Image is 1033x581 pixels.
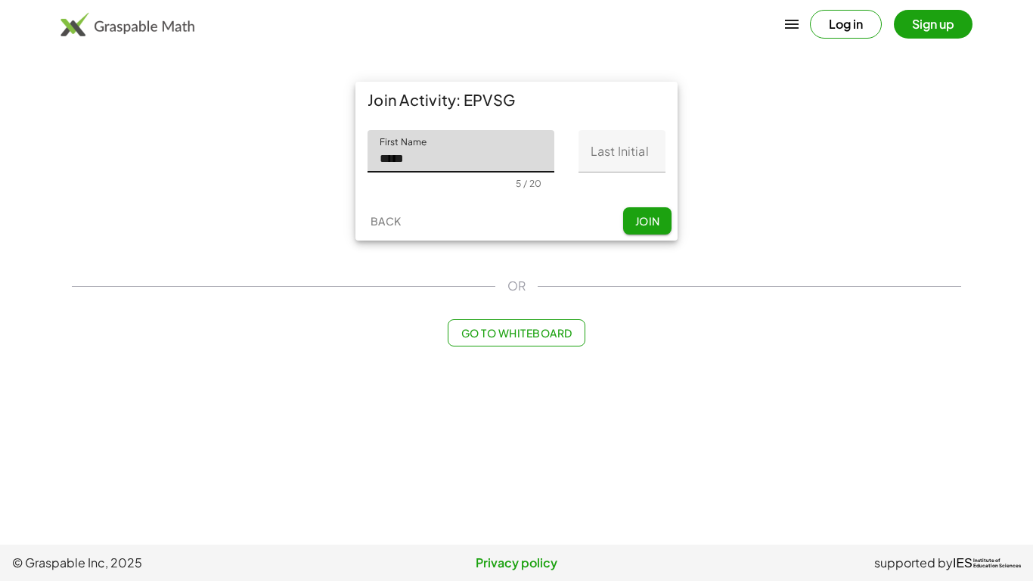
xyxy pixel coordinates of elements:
[973,558,1021,569] span: Institute of Education Sciences
[461,326,572,340] span: Go to Whiteboard
[953,556,973,570] span: IES
[349,554,685,572] a: Privacy policy
[874,554,953,572] span: supported by
[370,214,401,228] span: Back
[634,214,659,228] span: Join
[810,10,882,39] button: Log in
[953,554,1021,572] a: IESInstitute ofEducation Sciences
[448,319,585,346] button: Go to Whiteboard
[894,10,973,39] button: Sign up
[623,207,672,235] button: Join
[507,277,526,295] span: OR
[361,207,410,235] button: Back
[355,82,678,118] div: Join Activity: EPVSG
[12,554,349,572] span: © Graspable Inc, 2025
[516,178,541,189] div: 5 / 20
